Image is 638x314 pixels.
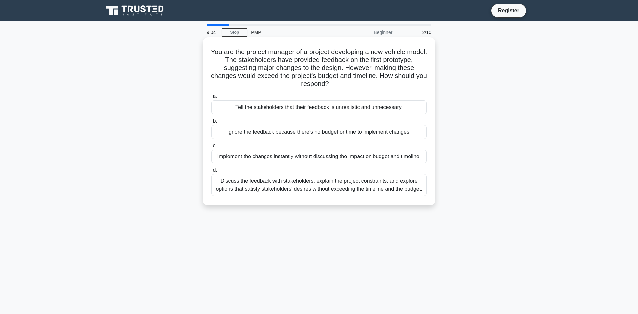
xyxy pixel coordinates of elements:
div: 2/10 [396,26,435,39]
div: Implement the changes instantly without discussing the impact on budget and timeline. [211,150,427,163]
span: b. [213,118,217,124]
span: a. [213,93,217,99]
div: Ignore the feedback because there's no budget or time to implement changes. [211,125,427,139]
a: Stop [222,28,247,37]
h5: You are the project manager of a project developing a new vehicle model. The stakeholders have pr... [211,48,427,88]
div: 9:04 [203,26,222,39]
div: Beginner [338,26,396,39]
span: d. [213,167,217,173]
div: Discuss the feedback with stakeholders, explain the project constraints, and explore options that... [211,174,427,196]
a: Register [494,6,523,15]
div: Tell the stakeholders that their feedback is unrealistic and unnecessary. [211,100,427,114]
div: PMP [247,26,338,39]
span: c. [213,143,217,148]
